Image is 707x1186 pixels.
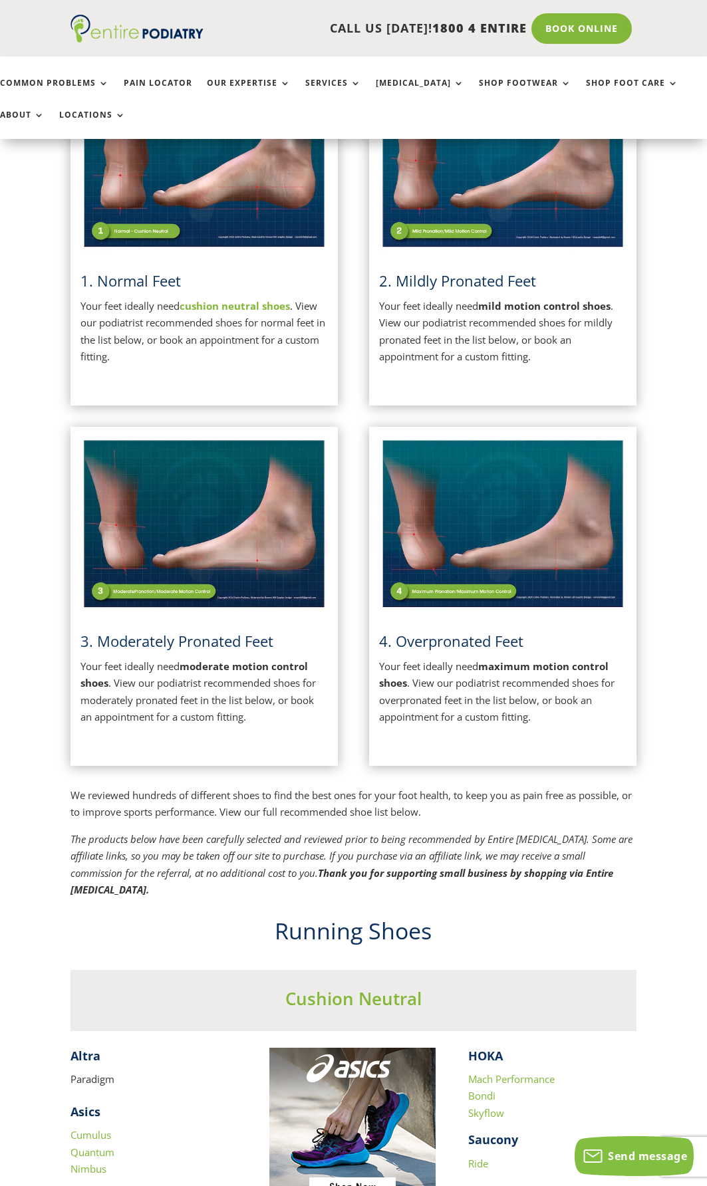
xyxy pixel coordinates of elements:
[207,78,291,107] a: Our Expertise
[80,659,308,690] strong: moderate motion control shoes
[71,787,636,831] p: We reviewed hundreds of different shoes to find the best ones for your foot health, to keep you a...
[468,1048,503,1064] strong: HOKA
[80,658,328,726] p: Your feet ideally need . View our podiatrist recommended shoes for moderately pronated feet in th...
[305,78,361,107] a: Services
[575,1136,694,1176] button: Send message
[204,20,526,37] p: CALL US [DATE]!
[379,76,627,251] img: Mildly Pronated Feet - View Podiatrist Recommended Mild Motion Control Shoes
[71,832,633,897] em: The products below have been carefully selected and reviewed prior to being recommended by Entire...
[586,78,678,107] a: Shop Foot Care
[124,78,192,107] a: Pain Locator
[432,20,527,36] span: 1800 4 ENTIRE
[468,1131,518,1147] strong: Saucony
[71,1145,114,1159] a: Quantum
[468,1106,504,1120] a: Skyflow
[80,437,328,611] img: Moderately Pronated Feet - View Podiatrist Recommended Moderate Motion Control Shoes
[468,1089,495,1102] a: Bondi
[379,437,627,611] img: Overpronated Feet - View Podiatrist Recommended Maximum Motion Control Shoes
[71,866,613,897] strong: Thank you for supporting small business by shopping via Entire [MEDICAL_DATA].
[71,1162,106,1175] a: Nimbus
[80,76,328,251] img: Normal Feet - View Podiatrist Recommended Cushion Neutral Shoes
[71,15,204,43] img: logo (1)
[59,110,126,139] a: Locations
[71,1048,238,1071] h4: ​
[71,987,636,1017] h3: Cushion Neutral
[468,1072,555,1086] a: Mach Performance
[379,659,609,690] strong: maximum motion control shoes
[479,78,571,107] a: Shop Footwear
[531,13,632,44] a: Book Online
[71,1048,100,1064] strong: Altra
[379,658,627,726] p: Your feet ideally need . View our podiatrist recommended shoes for overpronated feet in the list ...
[379,298,627,366] p: Your feet ideally need . View our podiatrist recommended shoes for mildly pronated feet in the li...
[80,298,328,366] p: Your feet ideally need . View our podiatrist recommended shoes for normal feet in the list below,...
[379,271,536,291] span: 2. Mildly Pronated Feet
[379,631,523,651] span: 4. Overpronated Feet
[71,1128,111,1141] a: Cumulus
[71,1104,100,1120] strong: Asics
[71,915,636,954] h2: Running Shoes
[468,1157,488,1170] a: Ride
[80,271,181,291] a: 1. Normal Feet
[71,32,204,45] a: Entire Podiatry
[180,299,290,312] a: cushion neutral shoes
[71,1071,238,1088] p: Paradigm
[80,631,273,651] span: 3. Moderately Pronated Feet
[478,299,611,312] strong: mild motion control shoes
[376,78,464,107] a: [MEDICAL_DATA]
[608,1149,687,1163] span: Send message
